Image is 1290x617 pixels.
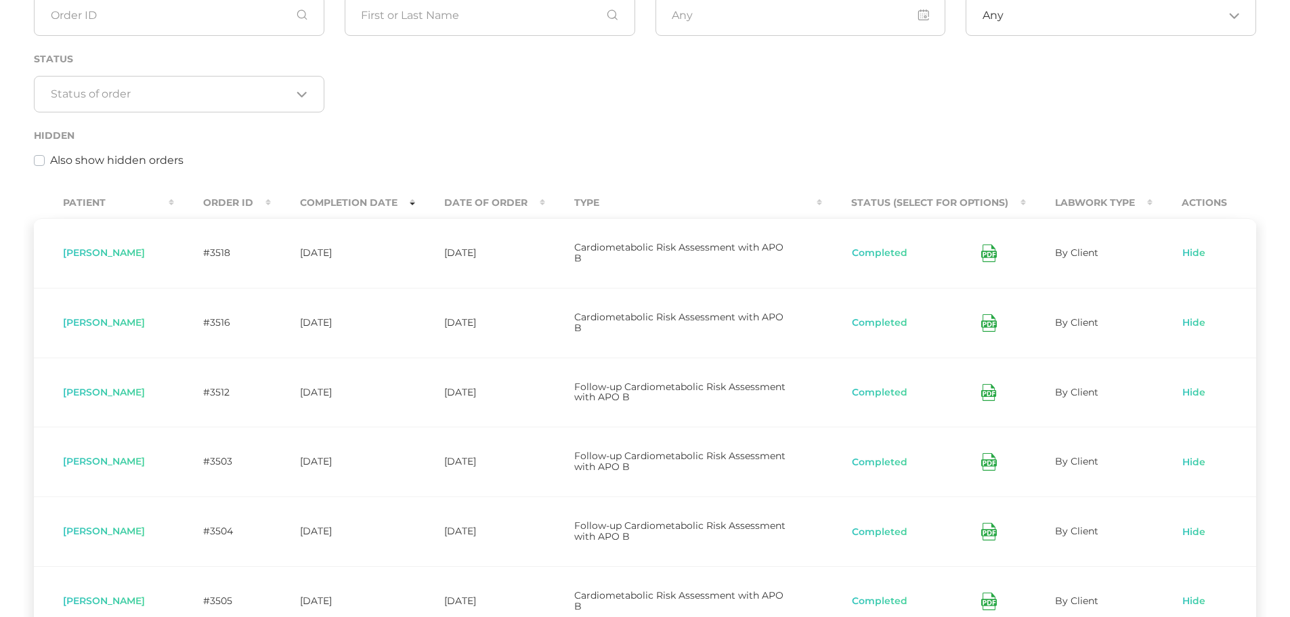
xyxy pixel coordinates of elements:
td: [DATE] [271,496,415,566]
td: [DATE] [271,358,415,427]
div: Search for option [34,76,324,112]
span: Follow-up Cardiometabolic Risk Assessment with APO B [574,450,786,473]
span: [PERSON_NAME] [63,525,145,537]
td: #3504 [174,496,271,566]
button: Completed [851,456,908,469]
span: [PERSON_NAME] [63,386,145,398]
td: [DATE] [271,288,415,358]
span: Cardiometabolic Risk Assessment with APO B [574,241,783,264]
span: By Client [1055,525,1098,537]
span: [PERSON_NAME] [63,595,145,607]
span: By Client [1055,316,1098,328]
td: [DATE] [415,427,545,496]
td: #3512 [174,358,271,427]
button: Completed [851,386,908,400]
td: [DATE] [271,427,415,496]
th: Actions [1153,188,1256,218]
th: Patient : activate to sort column ascending [34,188,174,218]
a: Hide [1182,456,1206,469]
th: Labwork Type : activate to sort column ascending [1026,188,1153,218]
td: #3503 [174,427,271,496]
span: Cardiometabolic Risk Assessment with APO B [574,589,783,612]
a: Hide [1182,386,1206,400]
input: Search for option [1004,9,1224,22]
span: [PERSON_NAME] [63,455,145,467]
span: Follow-up Cardiometabolic Risk Assessment with APO B [574,381,786,404]
span: By Client [1055,386,1098,398]
td: #3516 [174,288,271,358]
span: [PERSON_NAME] [63,316,145,328]
th: Date Of Order : activate to sort column ascending [415,188,545,218]
td: [DATE] [271,218,415,288]
a: Hide [1182,247,1206,260]
input: Search for option [51,87,292,101]
th: Order ID : activate to sort column ascending [174,188,271,218]
td: [DATE] [415,496,545,566]
td: [DATE] [415,218,545,288]
span: By Client [1055,247,1098,259]
th: Completion Date : activate to sort column ascending [271,188,415,218]
span: [PERSON_NAME] [63,247,145,259]
a: Hide [1182,595,1206,608]
td: [DATE] [415,358,545,427]
label: Also show hidden orders [50,152,184,169]
label: Hidden [34,130,74,142]
th: Type : activate to sort column ascending [545,188,822,218]
span: Any [983,9,1004,22]
td: #3518 [174,218,271,288]
a: Hide [1182,526,1206,539]
button: Completed [851,526,908,539]
th: Status (Select for Options) : activate to sort column ascending [822,188,1026,218]
button: Completed [851,316,908,330]
span: By Client [1055,595,1098,607]
button: Completed [851,595,908,608]
td: [DATE] [415,288,545,358]
button: Completed [851,247,908,260]
span: Cardiometabolic Risk Assessment with APO B [574,311,783,334]
span: Follow-up Cardiometabolic Risk Assessment with APO B [574,519,786,542]
label: Status [34,54,73,65]
span: By Client [1055,455,1098,467]
a: Hide [1182,316,1206,330]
